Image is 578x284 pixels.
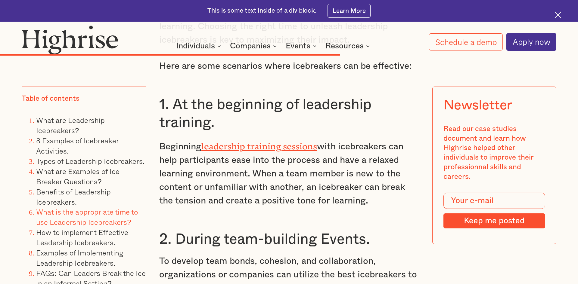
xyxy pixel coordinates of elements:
div: Individuals [176,42,223,50]
a: Benefits of Leadership Icebreakers. [36,186,111,207]
div: Companies [230,42,271,50]
a: What is the appropriate time to use Leadership Icebreakers? [36,206,138,228]
a: 8 Examples of Icebreaker Activities. [36,135,119,156]
form: Modal Form [443,193,545,228]
div: Resources [325,42,364,50]
p: Here are some scenarios where icebreakers can be effective: [159,60,419,73]
p: Beginning with icebreakers can help participants ease into the process and have a relaxed learnin... [159,138,419,208]
div: Individuals [176,42,215,50]
a: What are Leadership Icebreakers? [36,115,105,136]
a: What are Examples of Ice Breaker Questions? [36,165,120,187]
div: Events [286,42,310,50]
input: Keep me posted [443,213,545,228]
div: Table of contents [22,94,79,104]
div: Newsletter [443,98,512,113]
div: Events [286,42,318,50]
a: How to implement Effective Leadership Icebreakers. [36,227,128,248]
div: This is some text inside of a div block. [207,7,317,15]
img: Highrise logo [22,25,118,54]
a: Schedule a demo [429,33,503,51]
input: Your e-mail [443,193,545,209]
div: Companies [230,42,278,50]
div: Resources [325,42,371,50]
h3: 2. During team-building Events. [159,230,419,248]
a: leadership training sessions [201,141,317,147]
div: Read our case studies document and learn how Highrise helped other individuals to improve their p... [443,124,545,182]
h3: 1. At the beginning of leadership training. [159,96,419,132]
a: Examples of Implementing Leadership Icebreakers. [36,247,123,268]
img: Cross icon [555,11,561,18]
a: Apply now [506,33,556,50]
a: Learn More [328,4,371,17]
a: Types of Leadership Icebreakers. [36,155,144,166]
